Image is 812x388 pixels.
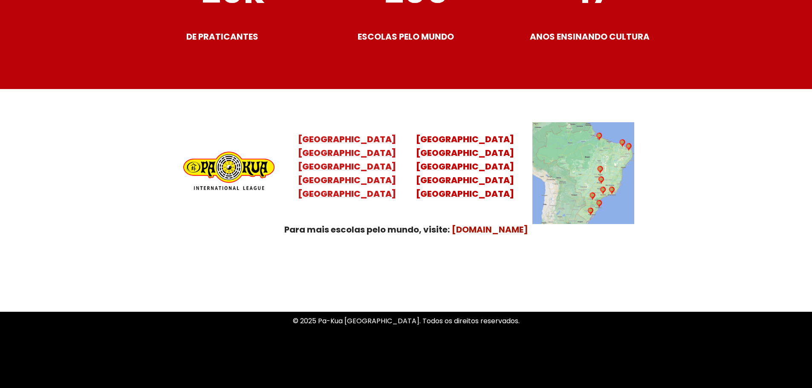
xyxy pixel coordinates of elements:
a: [GEOGRAPHIC_DATA][GEOGRAPHIC_DATA][GEOGRAPHIC_DATA][GEOGRAPHIC_DATA][GEOGRAPHIC_DATA] [298,133,396,200]
mark: [GEOGRAPHIC_DATA] [GEOGRAPHIC_DATA] [GEOGRAPHIC_DATA] [416,161,514,200]
mark: [GEOGRAPHIC_DATA] [GEOGRAPHIC_DATA] [GEOGRAPHIC_DATA] [GEOGRAPHIC_DATA] [298,147,396,200]
a: [GEOGRAPHIC_DATA][GEOGRAPHIC_DATA][GEOGRAPHIC_DATA][GEOGRAPHIC_DATA][GEOGRAPHIC_DATA] [416,133,514,200]
p: © 2025 Pa-Kua [GEOGRAPHIC_DATA]. Todos os direitos reservados. [163,315,649,327]
strong: ANOS ENSINANDO CULTURA [530,31,650,43]
mark: [GEOGRAPHIC_DATA] [GEOGRAPHIC_DATA] [416,133,514,159]
strong: Para mais escolas pelo mundo, visite: [284,224,450,236]
a: [DOMAIN_NAME] [452,224,528,236]
p: Uma Escola de conhecimentos orientais para toda a família. Foco, habilidade concentração, conquis... [163,277,649,300]
strong: ESCOLAS PELO MUNDO [358,31,454,43]
strong: DE PRATICANTES [186,31,258,43]
mark: [GEOGRAPHIC_DATA] [298,133,396,145]
a: Política de Privacidade [368,352,444,362]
